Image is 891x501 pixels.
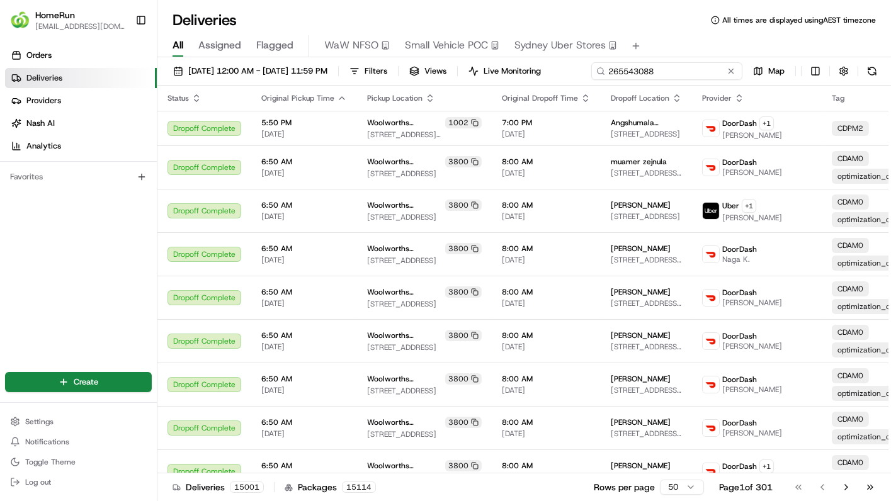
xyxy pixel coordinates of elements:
[445,117,482,128] div: 1002
[367,330,443,341] span: Woolworths [GEOGRAPHIC_DATA] (VDOS)
[837,240,863,250] span: CDAM0
[722,254,757,264] span: Naga K.
[261,461,347,471] span: 6:50 AM
[25,437,69,447] span: Notifications
[703,290,719,306] img: doordash_logo_v2.png
[502,374,591,384] span: 8:00 AM
[722,157,757,167] span: DoorDash
[261,93,334,103] span: Original Pickup Time
[5,372,152,392] button: Create
[591,62,742,80] input: Type to search
[261,472,347,482] span: [DATE]
[722,418,757,428] span: DoorDash
[26,140,61,152] span: Analytics
[367,130,482,140] span: [STREET_ADDRESS][PERSON_NAME]
[256,38,293,53] span: Flagged
[703,203,719,219] img: uber-new-logo.jpeg
[502,461,591,471] span: 8:00 AM
[261,255,347,265] span: [DATE]
[611,342,682,352] span: [STREET_ADDRESS][PERSON_NAME]
[611,461,671,471] span: [PERSON_NAME]
[611,129,682,139] span: [STREET_ADDRESS]
[722,428,782,438] span: [PERSON_NAME]
[502,472,591,482] span: [DATE]
[837,197,863,207] span: CDAM0
[703,246,719,262] img: doordash_logo_v2.png
[26,50,52,61] span: Orders
[502,129,591,139] span: [DATE]
[611,429,682,439] span: [STREET_ADDRESS][PERSON_NAME]
[367,244,443,254] span: Woolworths [GEOGRAPHIC_DATA] (VDOS)
[722,244,757,254] span: DoorDash
[837,458,863,468] span: CDAM0
[502,211,591,222] span: [DATE]
[5,453,152,471] button: Toggle Theme
[367,200,443,210] span: Woolworths [GEOGRAPHIC_DATA] (VDOS)
[5,433,152,451] button: Notifications
[35,21,125,31] button: [EMAIL_ADDRESS][DOMAIN_NAME]
[5,45,157,65] a: Orders
[837,371,863,381] span: CDAM0
[463,62,547,80] button: Live Monitoring
[367,93,423,103] span: Pickup Location
[5,68,157,88] a: Deliveries
[26,118,55,129] span: Nash AI
[445,286,482,298] div: 3800
[445,243,482,254] div: 3800
[188,65,327,77] span: [DATE] 12:00 AM - [DATE] 11:59 PM
[703,159,719,176] img: doordash_logo_v2.png
[837,327,863,337] span: CDAM0
[611,211,682,222] span: [STREET_ADDRESS]
[173,10,237,30] h1: Deliveries
[594,481,655,493] p: Rows per page
[445,460,482,471] div: 3800
[611,168,682,178] span: [STREET_ADDRESS][PERSON_NAME]
[484,65,541,77] span: Live Monitoring
[722,118,757,128] span: DoorDash
[5,5,130,35] button: HomeRunHomeRun[EMAIL_ADDRESS][DOMAIN_NAME]
[742,199,756,213] button: +1
[261,129,347,139] span: [DATE]
[198,38,241,53] span: Assigned
[703,120,719,137] img: doordash_logo_v2.png
[703,376,719,393] img: doordash_logo_v2.png
[367,118,443,128] span: Woolworths [GEOGRAPHIC_DATA]
[702,93,732,103] span: Provider
[404,62,452,80] button: Views
[344,62,393,80] button: Filters
[367,417,443,427] span: Woolworths [GEOGRAPHIC_DATA] (VDOS)
[747,62,790,80] button: Map
[25,457,76,467] span: Toggle Theme
[722,374,757,385] span: DoorDash
[611,118,682,128] span: Angshumala [PERSON_NAME]
[230,481,264,493] div: 15001
[445,417,482,428] div: 3800
[611,93,669,103] span: Dropoff Location
[5,473,152,491] button: Log out
[324,38,378,53] span: WaW NFSO
[759,459,774,473] button: +1
[261,168,347,178] span: [DATE]
[367,342,482,352] span: [STREET_ADDRESS]
[367,212,482,222] span: [STREET_ADDRESS]
[722,331,757,341] span: DoorDash
[173,38,183,53] span: All
[502,255,591,265] span: [DATE]
[167,62,333,80] button: [DATE] 12:00 AM - [DATE] 11:59 PM
[768,65,785,77] span: Map
[445,373,482,385] div: 3800
[424,65,446,77] span: Views
[722,130,782,140] span: [PERSON_NAME]
[703,333,719,349] img: doordash_logo_v2.png
[703,420,719,436] img: doordash_logo_v2.png
[611,298,682,308] span: [STREET_ADDRESS][PERSON_NAME]
[261,417,347,427] span: 6:50 AM
[837,123,863,133] span: CDPM2
[261,287,347,297] span: 6:50 AM
[26,72,62,84] span: Deliveries
[611,374,671,384] span: [PERSON_NAME]
[611,255,682,265] span: [STREET_ADDRESS][PERSON_NAME][PERSON_NAME]
[261,244,347,254] span: 6:50 AM
[759,116,774,130] button: +1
